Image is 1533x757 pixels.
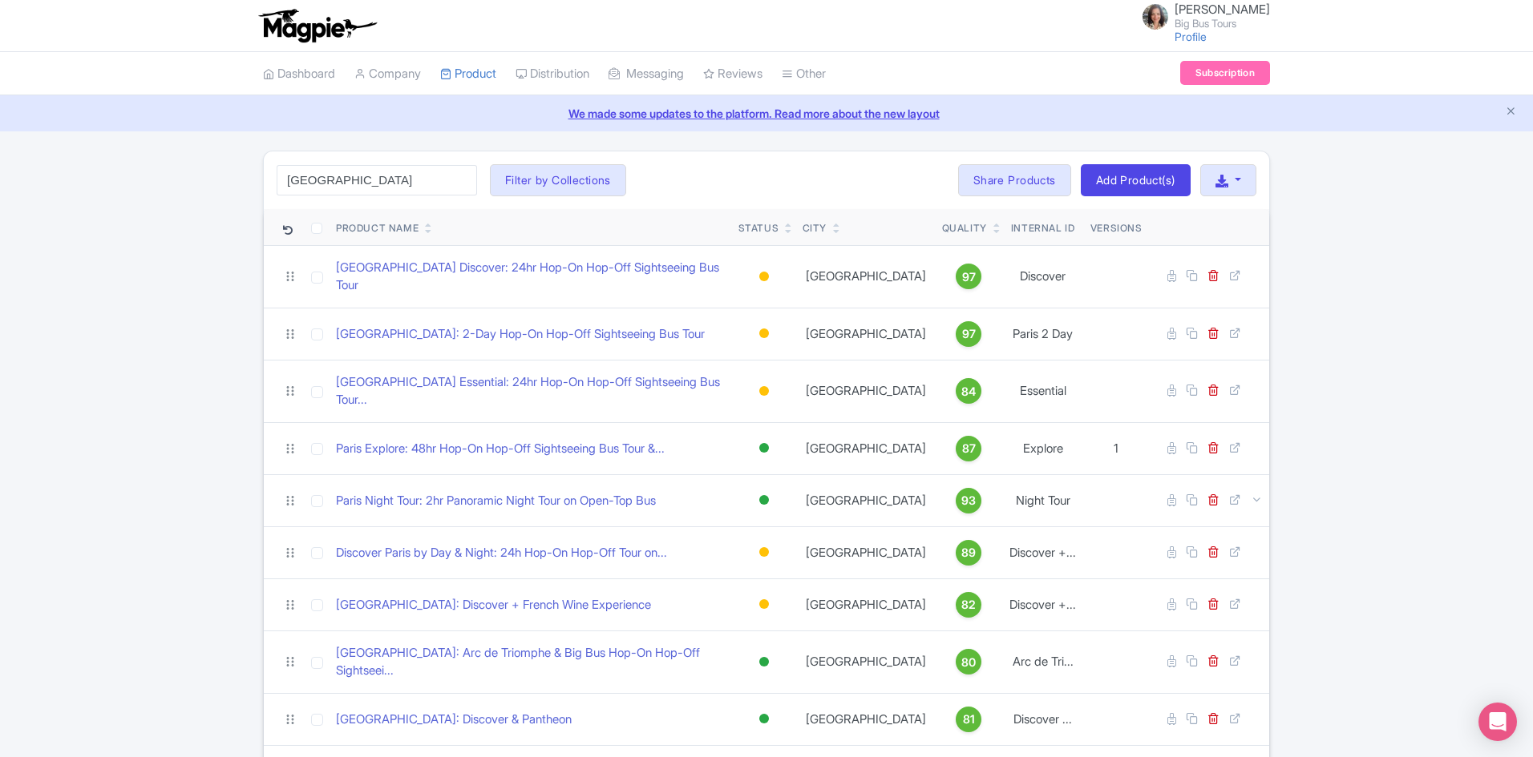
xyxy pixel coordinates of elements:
[1001,245,1083,308] td: Discover
[756,265,772,288] div: Building
[942,707,996,732] a: 81
[336,544,667,562] a: Discover Paris by Day & Night: 24h Hop-On Hop-Off Tour on...
[336,325,705,344] a: [GEOGRAPHIC_DATA]: 2-Day Hop-On Hop-Off Sightseeing Bus Tour
[1081,164,1191,196] a: Add Product(s)
[1175,2,1270,17] span: [PERSON_NAME]
[963,711,975,728] span: 81
[796,630,936,693] td: [GEOGRAPHIC_DATA]
[1084,209,1149,246] th: Versions
[796,693,936,745] td: [GEOGRAPHIC_DATA]
[1001,422,1083,474] td: Explore
[796,526,936,578] td: [GEOGRAPHIC_DATA]
[961,596,976,614] span: 82
[796,422,936,474] td: [GEOGRAPHIC_DATA]
[961,654,976,671] span: 80
[796,474,936,526] td: [GEOGRAPHIC_DATA]
[336,221,419,236] div: Product Name
[942,221,987,236] div: Quality
[962,325,976,343] span: 97
[756,707,772,731] div: Active
[962,268,976,286] span: 97
[756,593,772,616] div: Building
[1001,693,1083,745] td: Discover ...
[1001,474,1083,526] td: Night Tour
[336,373,726,409] a: [GEOGRAPHIC_DATA] Essential: 24hr Hop-On Hop-Off Sightseeing Bus Tour...
[942,540,996,566] a: 89
[1180,61,1270,85] a: Subscription
[1143,4,1168,30] img: jfp7o2nd6rbrsspqilhl.jpg
[942,592,996,618] a: 82
[1001,578,1083,630] td: Discover +...
[958,164,1071,196] a: Share Products
[1133,3,1270,29] a: [PERSON_NAME] Big Bus Tours
[756,437,772,460] div: Active
[756,322,772,345] div: Building
[336,644,726,680] a: [GEOGRAPHIC_DATA]: Arc de Triomphe & Big Bus Hop-On Hop-Off Sightseei...
[796,245,936,308] td: [GEOGRAPHIC_DATA]
[942,378,996,404] a: 84
[1001,308,1083,360] td: Paris 2 Day
[738,221,779,236] div: Status
[796,578,936,630] td: [GEOGRAPHIC_DATA]
[336,440,665,458] a: Paris Explore: 48hr Hop-On Hop-Off Sightseeing Bus Tour &...
[1114,441,1118,456] span: 1
[336,711,572,729] a: [GEOGRAPHIC_DATA]: Discover & Pantheon
[1001,526,1083,578] td: Discover +...
[756,489,772,512] div: Active
[336,492,656,510] a: Paris Night Tour: 2hr Panoramic Night Tour on Open-Top Bus
[782,52,826,96] a: Other
[440,52,496,96] a: Product
[490,164,626,196] button: Filter by Collections
[1175,18,1270,29] small: Big Bus Tours
[942,436,996,461] a: 87
[255,8,379,43] img: logo-ab69f6fb50320c5b225c76a69d11143b.png
[516,52,589,96] a: Distribution
[942,488,996,513] a: 93
[703,52,762,96] a: Reviews
[1001,209,1083,246] th: Internal ID
[962,440,976,457] span: 87
[354,52,421,96] a: Company
[1478,703,1517,741] div: Open Intercom Messenger
[942,264,996,289] a: 97
[961,383,976,401] span: 84
[961,492,976,509] span: 93
[796,308,936,360] td: [GEOGRAPHIC_DATA]
[1001,360,1083,422] td: Essential
[942,649,996,674] a: 80
[942,321,996,347] a: 97
[1001,630,1083,693] td: Arc de Tri...
[336,596,651,614] a: [GEOGRAPHIC_DATA]: Discover + French Wine Experience
[756,650,772,674] div: Active
[263,52,335,96] a: Dashboard
[961,544,976,562] span: 89
[10,105,1523,122] a: We made some updates to the platform. Read more about the new layout
[1505,103,1517,122] button: Close announcement
[336,259,726,295] a: [GEOGRAPHIC_DATA] Discover: 24hr Hop-On Hop-Off Sightseeing Bus Tour
[277,165,477,195] input: Search product name, city, or interal id
[756,380,772,403] div: Building
[796,360,936,422] td: [GEOGRAPHIC_DATA]
[756,541,772,564] div: Building
[609,52,684,96] a: Messaging
[1175,30,1207,43] a: Profile
[803,221,827,236] div: City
